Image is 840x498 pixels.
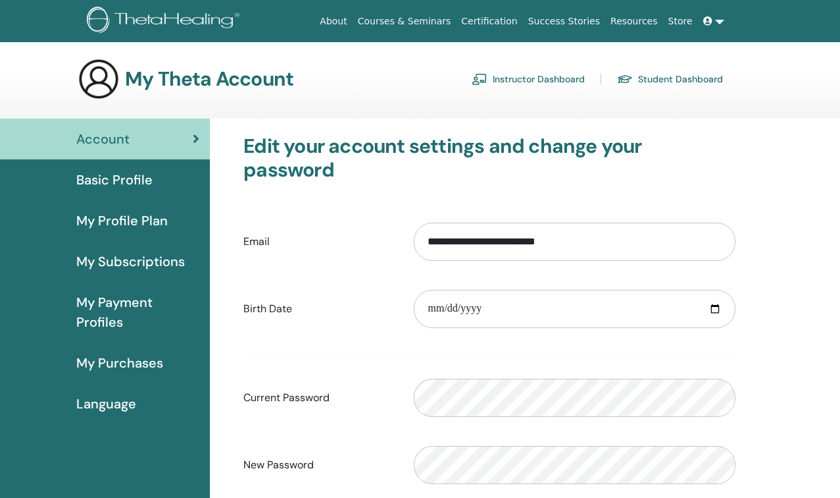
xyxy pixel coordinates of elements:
span: Language [76,394,136,414]
span: Account [76,129,130,149]
h3: My Theta Account [125,67,293,91]
a: Store [663,9,698,34]
label: Current Password [234,385,404,410]
label: Birth Date [234,296,404,321]
a: Instructor Dashboard [472,69,585,90]
img: logo.png [87,7,244,36]
label: New Password [234,453,404,478]
a: Success Stories [523,9,605,34]
a: Resources [605,9,663,34]
span: Basic Profile [76,170,153,190]
a: About [314,9,352,34]
span: My Purchases [76,353,163,373]
img: generic-user-icon.jpg [78,58,120,100]
img: graduation-cap.svg [617,74,633,85]
h3: Edit your account settings and change your password [243,134,735,182]
a: Student Dashboard [617,69,723,90]
span: My Payment Profiles [76,292,199,332]
a: Courses & Seminars [353,9,457,34]
label: Email [234,229,404,254]
span: My Subscriptions [76,252,185,271]
img: chalkboard-teacher.svg [472,73,487,85]
span: My Profile Plan [76,211,168,231]
a: Certification [456,9,522,34]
